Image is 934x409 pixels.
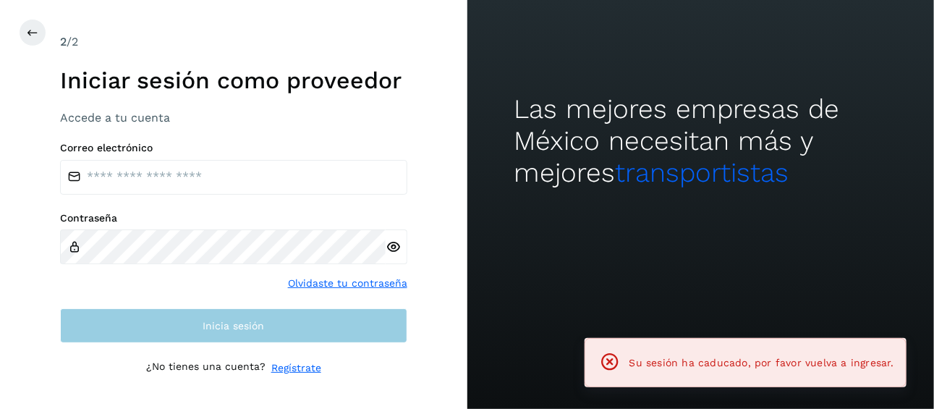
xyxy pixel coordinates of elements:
h2: Las mejores empresas de México necesitan más y mejores [514,93,887,190]
button: Inicia sesión [60,308,407,343]
p: ¿No tienes una cuenta? [146,360,266,376]
h3: Accede a tu cuenta [60,111,407,125]
a: Olvidaste tu contraseña [288,276,407,291]
span: Su sesión ha caducado, por favor vuelva a ingresar. [629,357,894,368]
h1: Iniciar sesión como proveedor [60,67,407,94]
span: transportistas [615,157,789,188]
span: Inicia sesión [203,321,264,331]
label: Correo electrónico [60,142,407,154]
label: Contraseña [60,212,407,224]
a: Regístrate [271,360,321,376]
